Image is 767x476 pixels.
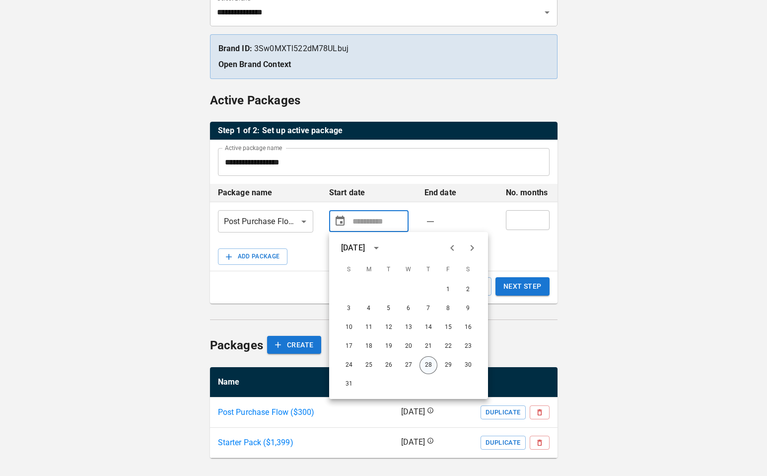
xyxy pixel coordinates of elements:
[218,406,315,418] a: Post Purchase Flow ($300)
[459,281,477,299] button: 2
[267,336,321,354] button: CREATE
[210,184,558,240] table: active packages table
[340,260,358,280] span: Sunday
[439,356,457,374] button: 29
[360,337,378,355] button: 18
[442,238,462,258] button: Previous month
[341,242,365,254] div: [DATE]
[439,260,457,280] span: Friday
[340,318,358,336] button: 10
[210,336,263,355] h6: Packages
[218,248,288,265] button: ADD PACKAGE
[439,337,457,355] button: 22
[360,260,378,280] span: Monday
[360,356,378,374] button: 25
[218,437,293,449] a: Starter Pack ($1,399)
[218,43,549,55] p: 3Sw0MXTl522dM78ULbuj
[218,60,291,69] a: Open Brand Context
[360,318,378,336] button: 11
[439,318,457,336] button: 15
[401,437,425,448] p: [DATE]
[380,356,398,374] button: 26
[218,406,315,418] p: Post Purchase Flow ($ 300 )
[380,300,398,317] button: 5
[368,239,385,256] button: calendar view is open, switch to year view
[459,318,477,336] button: 16
[417,184,498,202] th: End date
[321,184,417,202] th: Start date
[419,260,437,280] span: Thursday
[210,184,321,202] th: Package name
[360,300,378,317] button: 4
[218,212,313,231] div: Post Purchase Flow ($ 300 )
[439,281,457,299] button: 1
[459,356,477,374] button: 30
[210,122,558,140] table: active packages table
[495,277,550,296] button: NEXT STEP
[481,436,525,450] button: Duplicate
[401,406,425,418] p: [DATE]
[340,300,358,317] button: 3
[210,91,301,110] h6: Active Packages
[340,337,358,355] button: 17
[400,337,418,355] button: 20
[332,213,349,230] button: Choose date
[400,300,418,317] button: 6
[540,5,554,19] button: Open
[340,356,358,374] button: 24
[459,337,477,355] button: 23
[419,318,437,336] button: 14
[481,405,525,419] button: Duplicate
[498,184,558,202] th: No. months
[218,437,293,449] p: Starter Pack ($ 1,399 )
[400,260,418,280] span: Wednesday
[459,260,477,280] span: Saturday
[210,367,394,397] th: Name
[210,367,558,458] table: simple table
[400,356,418,374] button: 27
[459,300,477,317] button: 9
[380,337,398,355] button: 19
[439,300,457,317] button: 8
[419,337,437,355] button: 21
[462,238,482,258] button: Next month
[210,122,558,140] th: Step 1 of 2: Set up active package
[380,260,398,280] span: Tuesday
[225,144,282,152] label: Active package name
[419,300,437,317] button: 7
[218,44,252,53] strong: Brand ID:
[419,356,437,374] button: 28
[380,318,398,336] button: 12
[400,318,418,336] button: 13
[340,375,358,393] button: 31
